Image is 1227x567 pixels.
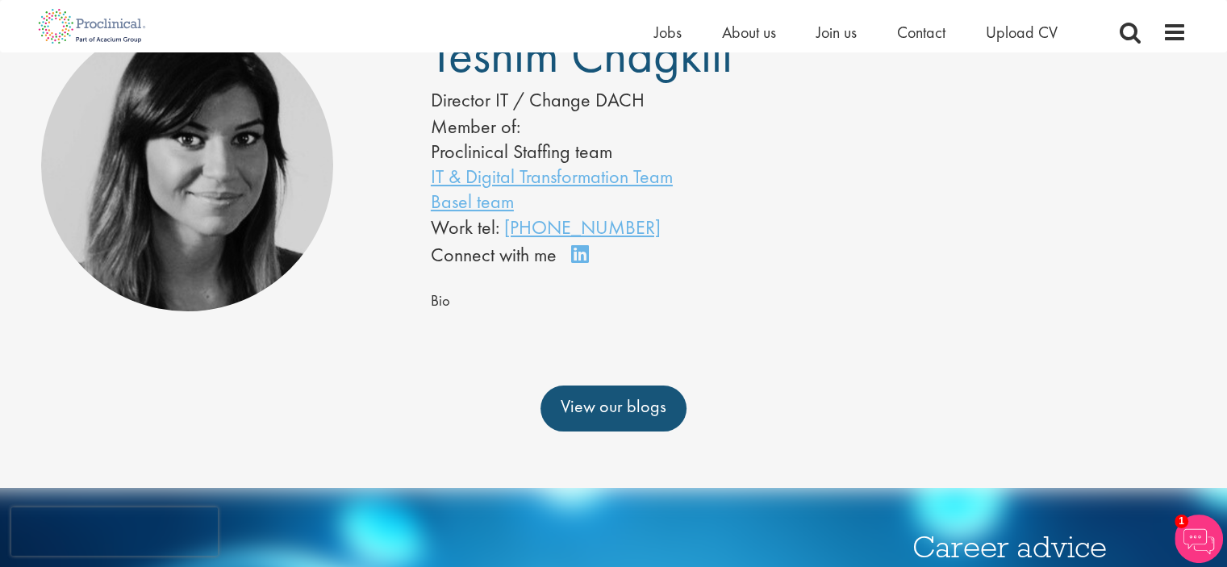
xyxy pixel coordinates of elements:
h3: Career advice [912,532,1130,563]
a: [PHONE_NUMBER] [504,215,661,240]
span: 1 [1175,515,1188,528]
label: Member of: [431,114,520,139]
div: Director IT / Change DACH [431,86,760,114]
a: Contact [897,22,945,43]
img: Tesnim Chagklil [41,19,334,312]
a: Basel team [431,189,514,214]
a: View our blogs [540,386,687,431]
a: Upload CV [986,22,1058,43]
a: About us [722,22,776,43]
a: Jobs [654,22,682,43]
li: Proclinical Staffing team [431,139,760,164]
a: Join us [816,22,857,43]
img: Chatbot [1175,515,1223,563]
a: IT & Digital Transformation Team [431,164,673,189]
span: Work tel: [431,215,499,240]
span: Tesnim Chagklil [431,23,732,87]
iframe: reCAPTCHA [11,507,218,556]
span: Bio [431,291,450,311]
